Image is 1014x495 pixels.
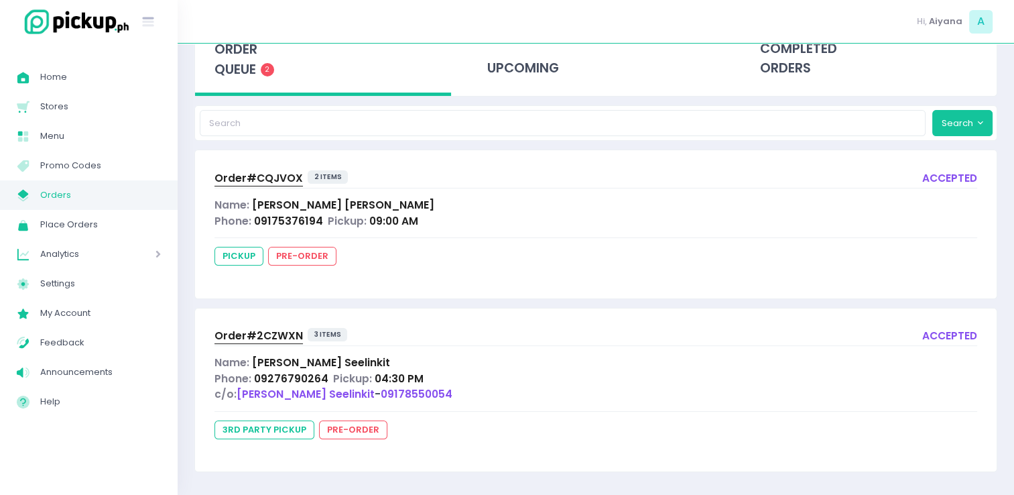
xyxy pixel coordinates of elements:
[929,15,962,28] span: Aiyana
[922,170,977,188] div: accepted
[40,186,161,204] span: Orders
[40,334,161,351] span: Feedback
[922,328,977,346] div: accepted
[308,170,348,184] span: 2 items
[214,329,303,343] span: Order# 2CZWXN
[333,372,372,386] span: Pickup:
[261,63,274,76] span: 2
[254,214,323,228] span: 09175376194
[214,198,249,212] span: Name:
[214,171,303,185] span: Order# CQJVOX
[308,328,348,341] span: 3 items
[214,355,249,370] span: Name:
[17,7,131,36] img: logo
[468,26,724,92] div: upcoming
[214,421,314,439] span: 3rd party pickup
[40,68,161,86] span: Home
[319,421,387,439] span: pre-order
[40,305,161,322] span: My Account
[328,214,367,228] span: Pickup:
[214,386,977,402] div: -
[381,387,452,401] span: 09178550054
[252,198,434,212] span: [PERSON_NAME] [PERSON_NAME]
[200,110,926,135] input: Search
[254,372,328,386] span: 09276790264
[969,10,993,34] span: A
[214,372,251,386] span: Phone:
[40,364,161,381] span: Announcements
[40,127,161,145] span: Menu
[214,328,303,346] a: Order#2CZWXN
[40,157,161,174] span: Promo Codes
[214,247,263,266] span: pickup
[741,26,997,92] div: completed orders
[214,170,303,188] a: Order#CQJVOX
[375,372,424,386] span: 04:30 PM
[40,216,161,233] span: Place Orders
[40,245,117,263] span: Analytics
[237,387,375,401] span: [PERSON_NAME] Seelinkit
[252,355,390,370] span: [PERSON_NAME] Seelinkit
[369,214,418,228] span: 09:00 AM
[40,393,161,410] span: Help
[40,98,161,115] span: Stores
[40,275,161,292] span: Settings
[214,387,237,401] span: c/o:
[214,214,251,228] span: Phone:
[932,110,993,135] button: Search
[917,15,927,28] span: Hi,
[268,247,336,266] span: pre-order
